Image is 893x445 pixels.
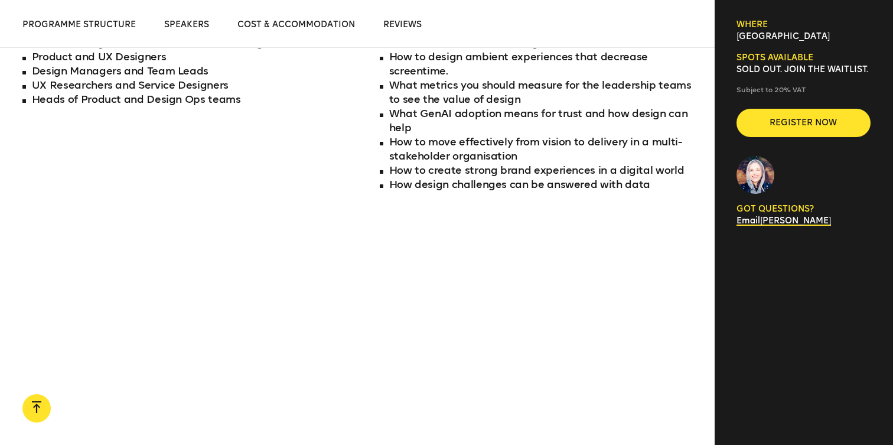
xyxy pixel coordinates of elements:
li: Design Managers and Team Leads [22,64,335,78]
h6: Where [736,19,871,31]
li: Heads of Product and Design Ops teams [22,92,335,106]
button: Register now [736,109,871,137]
span: Speakers [164,20,209,30]
p: SOLD OUT. Join the waitlist. [736,64,871,76]
li: What GenAI adoption means for trust and how design can help [380,106,692,135]
span: Reviews [383,20,422,30]
p: [GEOGRAPHIC_DATA] [736,31,871,43]
h6: Spots available [736,52,871,64]
li: What metrics you should measure for the leadership teams to see the value of design [380,78,692,106]
a: Email[PERSON_NAME] [736,216,831,226]
li: How design challenges can be answered with data [380,177,692,191]
p: GOT QUESTIONS? [736,203,871,215]
span: Register now [755,117,852,129]
p: Subject to 20% VAT [736,85,871,95]
li: How to move effectively from vision to delivery in a multi-stakeholder organisation [380,135,692,163]
span: Programme structure [22,20,136,30]
span: Cost & Accommodation [237,20,355,30]
li: Product and UX Designers [22,50,335,64]
li: How to create strong brand experiences in a digital world [380,163,692,177]
li: How to design ambient experiences that decrease screentime. [380,50,692,78]
li: UX Researchers and Service Designers [22,78,335,92]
